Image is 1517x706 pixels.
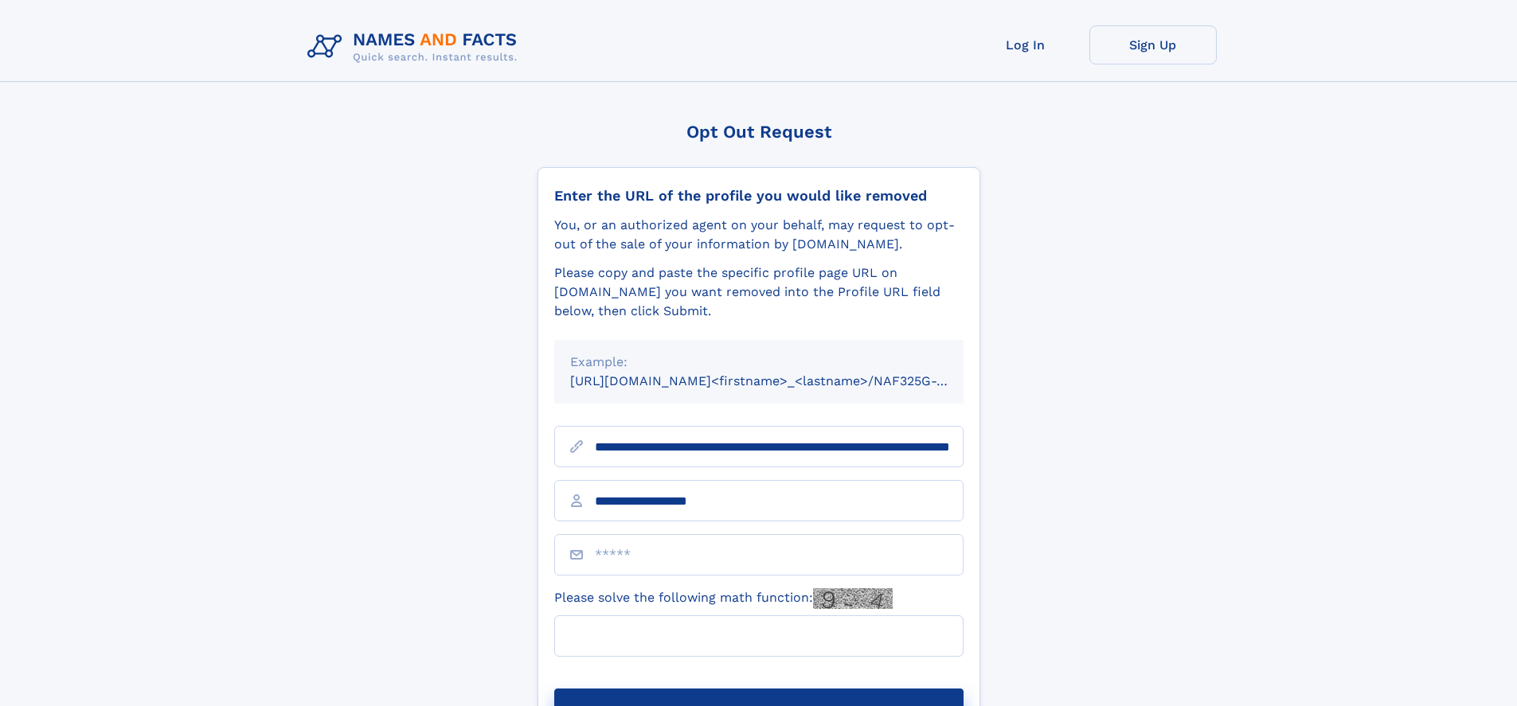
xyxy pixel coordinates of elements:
[570,353,948,372] div: Example:
[962,25,1089,64] a: Log In
[1089,25,1217,64] a: Sign Up
[554,216,964,254] div: You, or an authorized agent on your behalf, may request to opt-out of the sale of your informatio...
[554,588,893,609] label: Please solve the following math function:
[554,263,964,321] div: Please copy and paste the specific profile page URL on [DOMAIN_NAME] you want removed into the Pr...
[301,25,530,68] img: Logo Names and Facts
[538,122,980,142] div: Opt Out Request
[570,373,994,388] small: [URL][DOMAIN_NAME]<firstname>_<lastname>/NAF325G-xxxxxxxx
[554,187,964,205] div: Enter the URL of the profile you would like removed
